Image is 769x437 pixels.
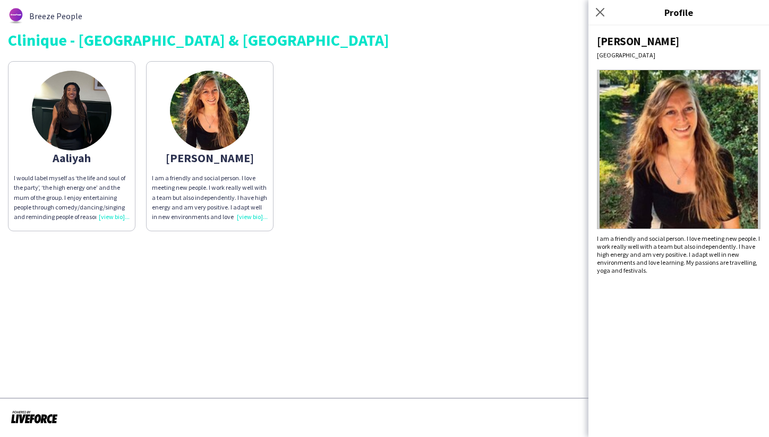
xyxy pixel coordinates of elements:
div: I am a friendly and social person. I love meeting new people. I work really well with a team but ... [152,173,268,222]
img: Powered by Liveforce [11,409,58,424]
div: Aaliyah [14,153,130,163]
img: Crew avatar or photo [597,70,761,229]
div: [GEOGRAPHIC_DATA] [597,51,761,59]
div: I would label myself as ‘the life and soul of the party’, ‘the high energy one’ and the mum of th... [14,173,130,222]
img: thumb-66ef193128407.jpeg [170,71,250,150]
div: I am a friendly and social person. I love meeting new people. I work really well with a team but ... [597,234,761,274]
img: thumb-62876bd588459.png [8,8,24,24]
div: [PERSON_NAME] [152,153,268,163]
span: Breeze People [29,11,82,21]
div: Clinique - [GEOGRAPHIC_DATA] & [GEOGRAPHIC_DATA] [8,32,761,48]
h3: Profile [588,5,769,19]
img: thumb-6691183c8461b.png [32,71,112,150]
div: [PERSON_NAME] [597,34,761,48]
